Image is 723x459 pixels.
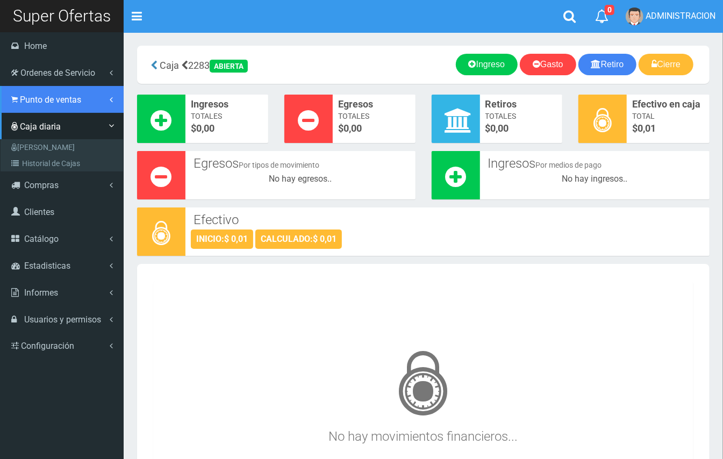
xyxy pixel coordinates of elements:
span: Efectivo en caja [632,97,704,111]
font: 0,00 [196,123,214,134]
span: $ [191,121,263,135]
span: Configuración [21,341,74,351]
h3: No hay movimientos financieros... [159,336,688,443]
font: 0,00 [491,123,509,134]
div: ABIERTA [210,60,248,73]
span: Super Ofertas [13,6,111,25]
small: Por tipos de movimiento [239,161,319,169]
span: Home [24,41,47,51]
div: No hay ingresos.. [485,173,705,185]
span: Caja diaria [20,121,61,132]
span: Egresos [338,97,410,111]
h3: Ingresos [488,156,702,170]
a: Gasto [520,54,576,75]
a: [PERSON_NAME] [3,139,123,155]
strong: $ 0,01 [224,234,248,244]
a: Retiro [578,54,637,75]
span: Retiros [485,97,557,111]
a: Historial de Cajas [3,155,123,171]
span: Compras [24,180,59,190]
span: Totales [485,111,557,121]
span: Clientes [24,207,54,217]
span: $ [338,121,410,135]
div: 2283 [145,54,331,76]
a: Ingreso [456,54,518,75]
span: Catálogo [24,234,59,244]
span: 0,01 [638,123,656,134]
div: CALCULADO: [255,230,342,249]
span: $ [632,121,704,135]
span: Caja [160,60,179,71]
h3: Egresos [194,156,407,170]
a: Cierre [639,54,693,75]
span: Punto de ventas [20,95,81,105]
font: 0,00 [343,123,362,134]
span: 0 [605,5,614,15]
strong: $ 0,01 [313,234,337,244]
small: Por medios de pago [536,161,602,169]
span: Ordenes de Servicio [20,68,95,78]
span: $ [485,121,557,135]
div: No hay egresos.. [191,173,410,185]
span: Totales [338,111,410,121]
span: Totales [191,111,263,121]
span: Estadisticas [24,261,70,271]
span: Informes [24,288,58,298]
img: User Image [626,8,643,25]
div: INICIO: [191,230,253,249]
h3: Efectivo [194,213,701,227]
span: Total [632,111,704,121]
span: ADMINISTRACION [646,11,715,21]
span: Ingresos [191,97,263,111]
span: Usuarios y permisos [24,314,101,325]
